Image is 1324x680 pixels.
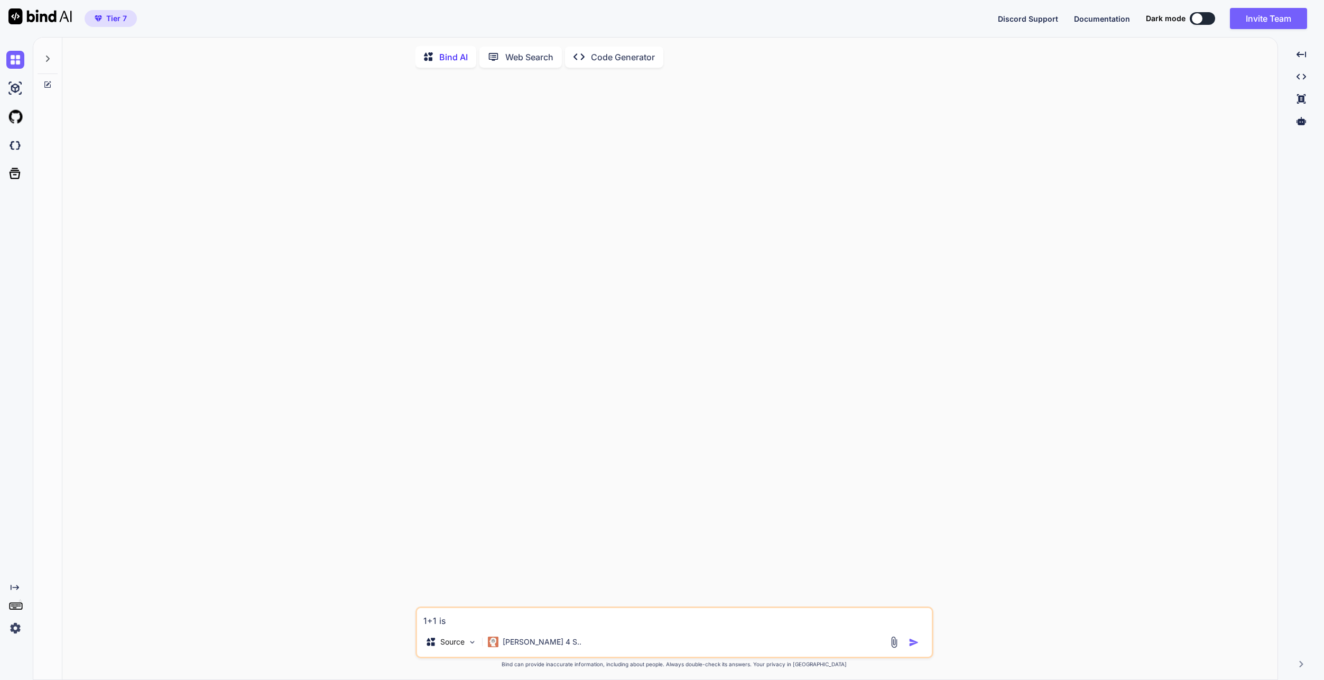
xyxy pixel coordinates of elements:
[1074,14,1130,23] span: Documentation
[439,51,468,63] p: Bind AI
[909,637,919,648] img: icon
[6,136,24,154] img: darkCloudIdeIcon
[6,108,24,126] img: githubLight
[503,637,581,647] p: [PERSON_NAME] 4 S..
[1074,13,1130,24] button: Documentation
[1146,13,1186,24] span: Dark mode
[488,637,498,647] img: Claude 4 Sonnet
[591,51,655,63] p: Code Generator
[106,13,127,24] span: Tier 7
[888,636,900,648] img: attachment
[6,79,24,97] img: ai-studio
[8,8,72,24] img: Bind AI
[417,608,932,627] textarea: 1+1 is
[6,619,24,637] img: settings
[1230,8,1307,29] button: Invite Team
[440,637,465,647] p: Source
[998,14,1058,23] span: Discord Support
[85,10,137,27] button: premiumTier 7
[6,51,24,69] img: chat
[415,660,933,668] p: Bind can provide inaccurate information, including about people. Always double-check its answers....
[505,51,553,63] p: Web Search
[998,13,1058,24] button: Discord Support
[95,15,102,22] img: premium
[468,638,477,647] img: Pick Models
